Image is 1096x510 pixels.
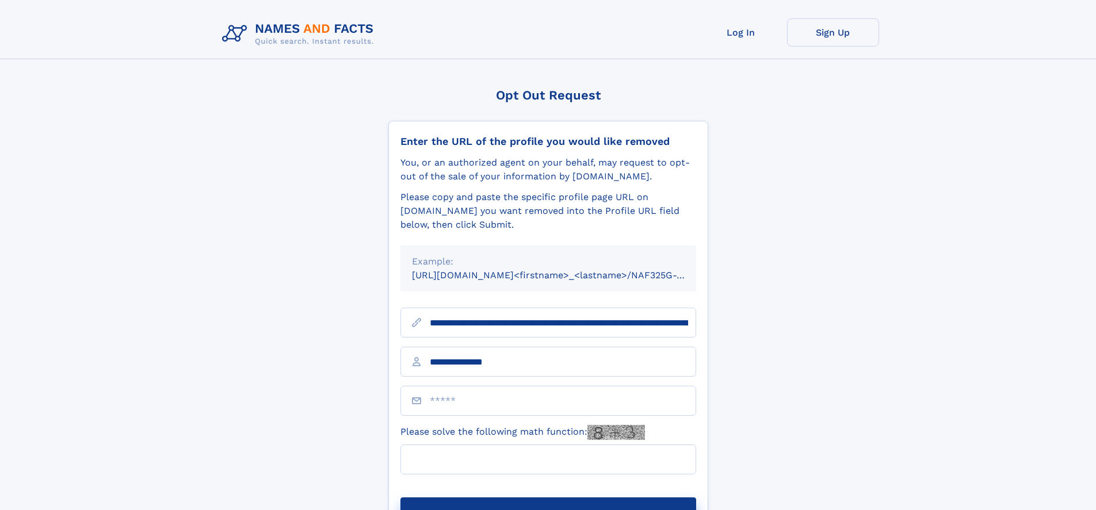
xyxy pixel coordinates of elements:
div: Enter the URL of the profile you would like removed [400,135,696,148]
a: Sign Up [787,18,879,47]
div: Opt Out Request [388,88,708,102]
div: Example: [412,255,685,269]
small: [URL][DOMAIN_NAME]<firstname>_<lastname>/NAF325G-xxxxxxxx [412,270,718,281]
label: Please solve the following math function: [400,425,645,440]
img: Logo Names and Facts [217,18,383,49]
div: You, or an authorized agent on your behalf, may request to opt-out of the sale of your informatio... [400,156,696,183]
div: Please copy and paste the specific profile page URL on [DOMAIN_NAME] you want removed into the Pr... [400,190,696,232]
a: Log In [695,18,787,47]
